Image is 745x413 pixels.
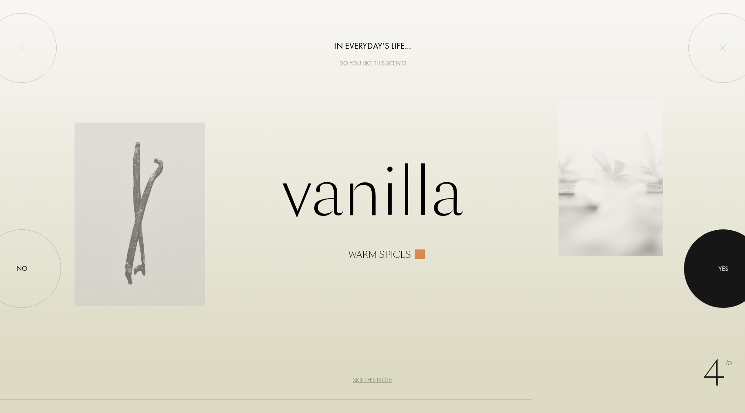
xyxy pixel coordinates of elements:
div: 4 [703,348,732,400]
div: Vanilla [74,154,670,260]
div: Warm spices [349,249,411,260]
div: No [17,263,27,274]
img: quit_onboard.svg [720,44,727,51]
img: left_onboard.svg [18,44,25,51]
div: Yes [718,263,728,273]
div: Skip this note [353,375,392,385]
span: /5 [725,358,732,368]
